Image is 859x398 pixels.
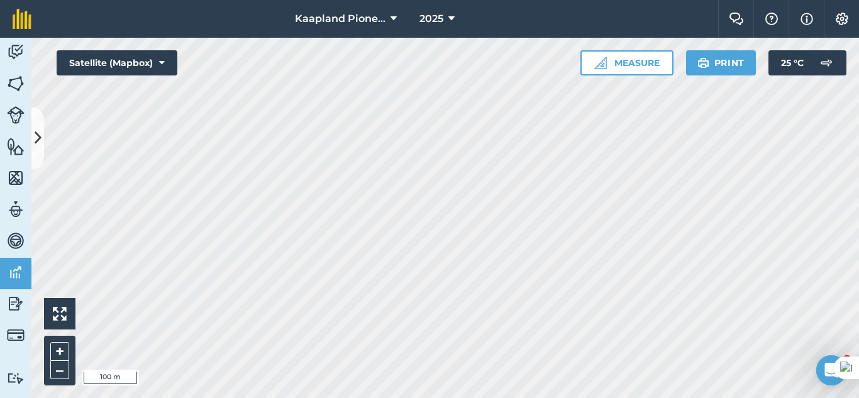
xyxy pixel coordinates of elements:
[13,9,31,29] img: fieldmargin Logo
[7,74,25,93] img: svg+xml;base64,PHN2ZyB4bWxucz0iaHR0cDovL3d3dy53My5vcmcvMjAwMC9zdmciIHdpZHRoPSI1NiIgaGVpZ2h0PSI2MC...
[697,55,709,70] img: svg+xml;base64,PHN2ZyB4bWxucz0iaHR0cDovL3d3dy53My5vcmcvMjAwMC9zdmciIHdpZHRoPSIxOSIgaGVpZ2h0PSIyNC...
[686,50,756,75] button: Print
[7,372,25,384] img: svg+xml;base64,PD94bWwgdmVyc2lvbj0iMS4wIiBlbmNvZGluZz0idXRmLTgiPz4KPCEtLSBHZW5lcmF0b3I6IEFkb2JlIE...
[594,57,607,69] img: Ruler icon
[7,200,25,219] img: svg+xml;base64,PD94bWwgdmVyc2lvbj0iMS4wIiBlbmNvZGluZz0idXRmLTgiPz4KPCEtLSBHZW5lcmF0b3I6IEFkb2JlIE...
[50,342,69,361] button: +
[764,13,779,25] img: A question mark icon
[50,361,69,379] button: –
[729,13,744,25] img: Two speech bubbles overlapping with the left bubble in the forefront
[7,263,25,282] img: svg+xml;base64,PD94bWwgdmVyc2lvbj0iMS4wIiBlbmNvZGluZz0idXRmLTgiPz4KPCEtLSBHZW5lcmF0b3I6IEFkb2JlIE...
[842,355,852,365] span: 2
[7,231,25,250] img: svg+xml;base64,PD94bWwgdmVyc2lvbj0iMS4wIiBlbmNvZGluZz0idXRmLTgiPz4KPCEtLSBHZW5lcmF0b3I6IEFkb2JlIE...
[7,106,25,124] img: svg+xml;base64,PD94bWwgdmVyc2lvbj0iMS4wIiBlbmNvZGluZz0idXRmLTgiPz4KPCEtLSBHZW5lcmF0b3I6IEFkb2JlIE...
[295,11,385,26] span: Kaapland Pioneer
[7,294,25,313] img: svg+xml;base64,PD94bWwgdmVyc2lvbj0iMS4wIiBlbmNvZGluZz0idXRmLTgiPz4KPCEtLSBHZW5lcmF0b3I6IEFkb2JlIE...
[814,50,839,75] img: svg+xml;base64,PD94bWwgdmVyc2lvbj0iMS4wIiBlbmNvZGluZz0idXRmLTgiPz4KPCEtLSBHZW5lcmF0b3I6IEFkb2JlIE...
[419,11,443,26] span: 2025
[7,169,25,187] img: svg+xml;base64,PHN2ZyB4bWxucz0iaHR0cDovL3d3dy53My5vcmcvMjAwMC9zdmciIHdpZHRoPSI1NiIgaGVpZ2h0PSI2MC...
[57,50,177,75] button: Satellite (Mapbox)
[801,11,813,26] img: svg+xml;base64,PHN2ZyB4bWxucz0iaHR0cDovL3d3dy53My5vcmcvMjAwMC9zdmciIHdpZHRoPSIxNyIgaGVpZ2h0PSIxNy...
[580,50,673,75] button: Measure
[53,307,67,321] img: Four arrows, one pointing top left, one top right, one bottom right and the last bottom left
[816,355,846,385] iframe: Intercom live chat
[7,326,25,344] img: svg+xml;base64,PD94bWwgdmVyc2lvbj0iMS4wIiBlbmNvZGluZz0idXRmLTgiPz4KPCEtLSBHZW5lcmF0b3I6IEFkb2JlIE...
[834,13,850,25] img: A cog icon
[768,50,846,75] button: 25 °C
[7,137,25,156] img: svg+xml;base64,PHN2ZyB4bWxucz0iaHR0cDovL3d3dy53My5vcmcvMjAwMC9zdmciIHdpZHRoPSI1NiIgaGVpZ2h0PSI2MC...
[7,43,25,62] img: svg+xml;base64,PD94bWwgdmVyc2lvbj0iMS4wIiBlbmNvZGluZz0idXRmLTgiPz4KPCEtLSBHZW5lcmF0b3I6IEFkb2JlIE...
[781,50,804,75] span: 25 ° C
